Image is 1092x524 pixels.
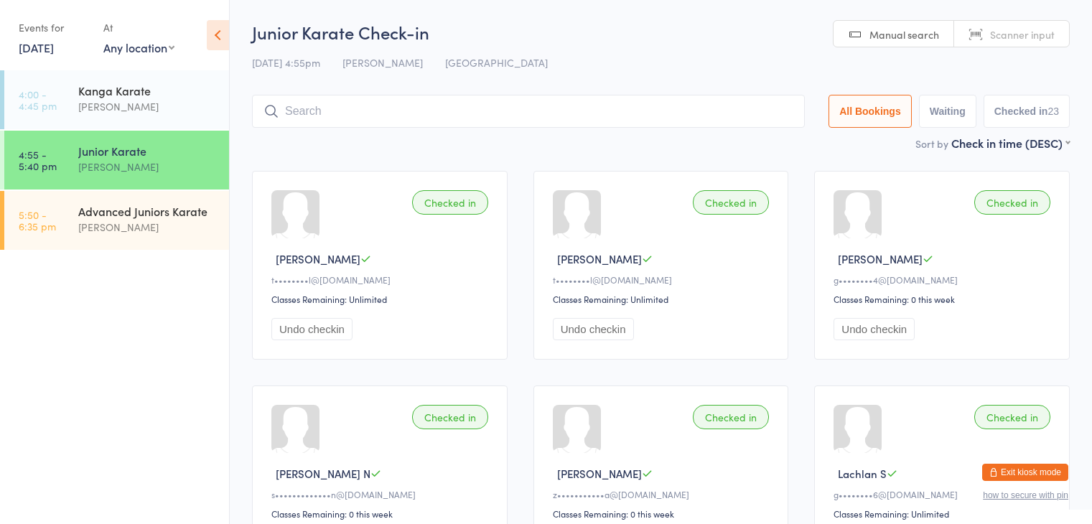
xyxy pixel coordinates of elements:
span: [DATE] 4:55pm [252,55,320,70]
div: g••••••••4@[DOMAIN_NAME] [834,273,1055,286]
div: Checked in [693,190,769,215]
div: Events for [19,16,89,39]
div: Junior Karate [78,143,217,159]
time: 4:55 - 5:40 pm [19,149,57,172]
div: g••••••••6@[DOMAIN_NAME] [834,488,1055,500]
a: 4:00 -4:45 pmKanga Karate[PERSON_NAME] [4,70,229,129]
input: Search [252,95,805,128]
span: Manual search [869,27,939,42]
button: Exit kiosk mode [982,464,1068,481]
div: Checked in [412,190,488,215]
div: Classes Remaining: 0 this week [553,507,774,520]
time: 4:00 - 4:45 pm [19,88,57,111]
button: how to secure with pin [983,490,1068,500]
div: [PERSON_NAME] [78,219,217,235]
span: Lachlan S [838,466,887,481]
button: Undo checkin [834,318,915,340]
div: s•••••••••••••n@[DOMAIN_NAME] [271,488,493,500]
div: 23 [1047,106,1059,117]
div: Classes Remaining: Unlimited [553,293,774,305]
div: Classes Remaining: 0 this week [271,507,493,520]
button: Checked in23 [984,95,1070,128]
div: Kanga Karate [78,83,217,98]
span: Scanner input [990,27,1055,42]
div: Check in time (DESC) [951,135,1070,151]
time: 5:50 - 6:35 pm [19,209,56,232]
div: Checked in [693,405,769,429]
div: Checked in [974,190,1050,215]
a: 4:55 -5:40 pmJunior Karate[PERSON_NAME] [4,131,229,190]
div: t••••••••l@[DOMAIN_NAME] [271,273,493,286]
div: Any location [103,39,174,55]
span: [PERSON_NAME] [342,55,423,70]
a: 5:50 -6:35 pmAdvanced Juniors Karate[PERSON_NAME] [4,191,229,250]
div: Classes Remaining: 0 this week [834,293,1055,305]
button: Undo checkin [271,318,353,340]
span: [GEOGRAPHIC_DATA] [445,55,548,70]
div: t••••••••l@[DOMAIN_NAME] [553,273,774,286]
button: Waiting [919,95,976,128]
span: [PERSON_NAME] [838,251,923,266]
div: [PERSON_NAME] [78,98,217,115]
label: Sort by [915,136,948,151]
div: Advanced Juniors Karate [78,203,217,219]
div: Checked in [412,405,488,429]
button: Undo checkin [553,318,634,340]
span: [PERSON_NAME] [557,466,642,481]
span: [PERSON_NAME] N [276,466,370,481]
a: [DATE] [19,39,54,55]
h2: Junior Karate Check-in [252,20,1070,44]
div: [PERSON_NAME] [78,159,217,175]
div: Classes Remaining: Unlimited [834,507,1055,520]
button: All Bookings [829,95,912,128]
span: [PERSON_NAME] [276,251,360,266]
div: Classes Remaining: Unlimited [271,293,493,305]
div: z•••••••••••a@[DOMAIN_NAME] [553,488,774,500]
span: [PERSON_NAME] [557,251,642,266]
div: Checked in [974,405,1050,429]
div: At [103,16,174,39]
